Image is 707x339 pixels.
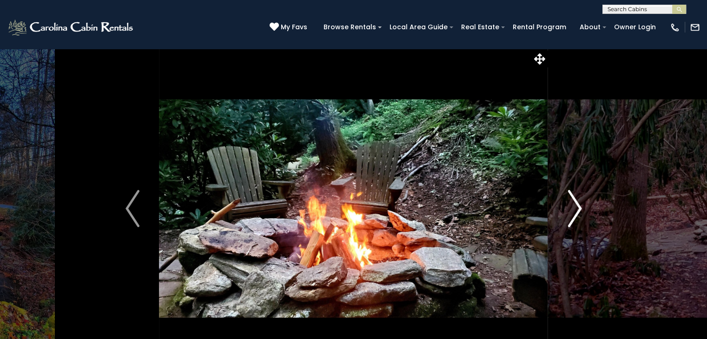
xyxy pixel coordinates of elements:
img: phone-regular-white.png [670,22,680,33]
img: arrow [126,190,139,227]
a: Browse Rentals [319,20,381,34]
a: My Favs [270,22,310,33]
img: arrow [568,190,581,227]
a: Real Estate [456,20,504,34]
a: Rental Program [508,20,571,34]
img: mail-regular-white.png [690,22,700,33]
span: My Favs [281,22,307,32]
a: Owner Login [609,20,661,34]
a: Local Area Guide [385,20,452,34]
img: White-1-2.png [7,18,136,37]
a: About [575,20,605,34]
